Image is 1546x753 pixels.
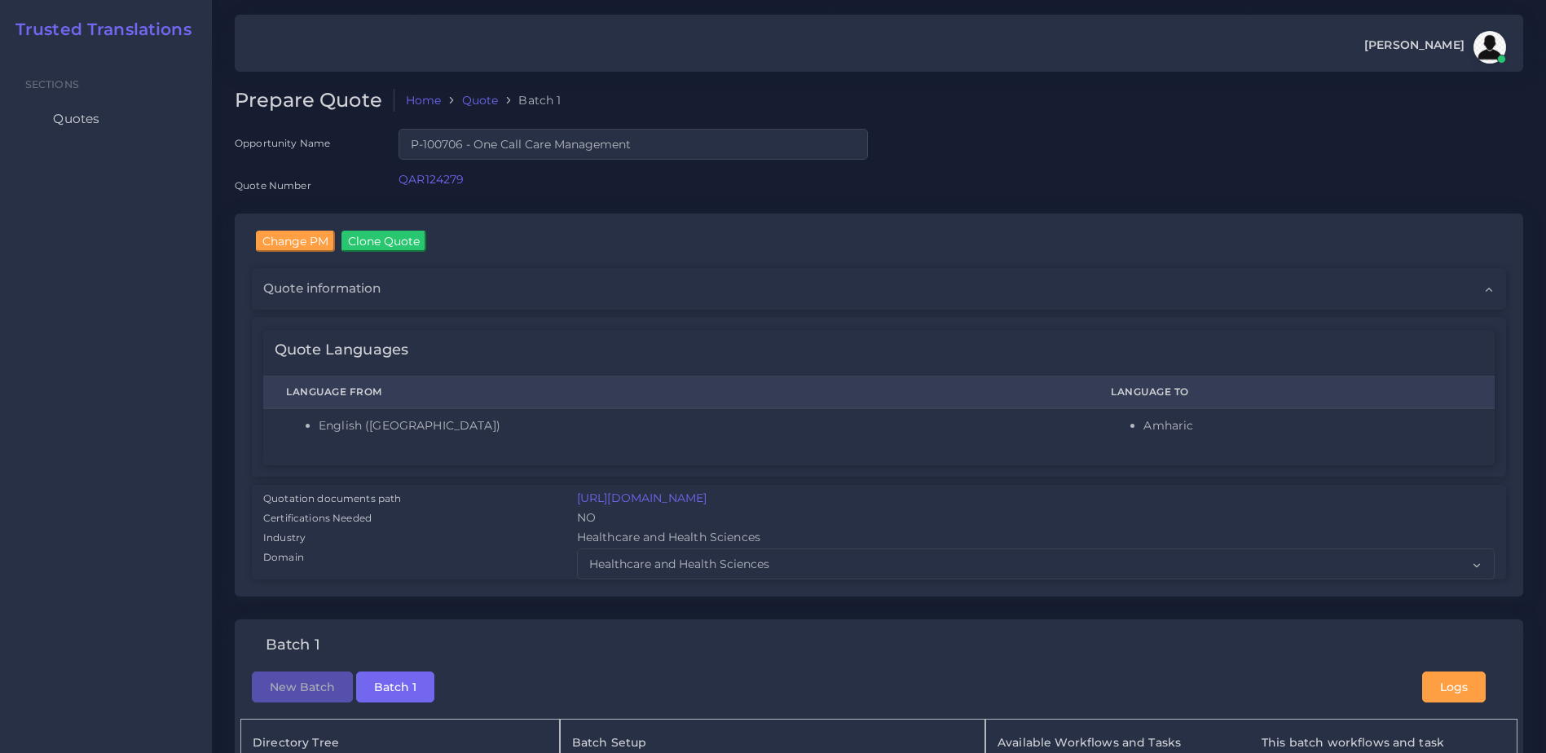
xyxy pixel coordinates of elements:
[998,736,1236,750] h5: Available Workflows and Tasks
[263,280,381,297] span: Quote information
[256,231,335,252] input: Change PM
[1473,31,1506,64] img: avatar
[263,511,372,526] label: Certifications Needed
[253,736,548,750] h5: Directory Tree
[566,529,1506,548] div: Healthcare and Health Sciences
[263,491,401,506] label: Quotation documents path
[252,678,353,693] a: New Batch
[53,110,99,128] span: Quotes
[341,231,426,252] input: Clone Quote
[252,268,1506,309] div: Quote information
[12,102,200,136] a: Quotes
[319,417,1065,434] li: English ([GEOGRAPHIC_DATA])
[356,678,434,693] a: Batch 1
[263,531,306,545] label: Industry
[235,89,394,112] h2: Prepare Quote
[406,92,442,108] a: Home
[572,736,973,750] h5: Batch Setup
[1364,39,1465,51] span: [PERSON_NAME]
[235,136,330,150] label: Opportunity Name
[566,509,1506,529] div: NO
[266,636,320,654] h4: Batch 1
[235,178,311,192] label: Quote Number
[399,172,464,187] a: QAR124279
[263,550,304,565] label: Domain
[1088,376,1495,408] th: Language To
[498,92,561,108] li: Batch 1
[1262,736,1500,750] h5: This batch workflows and task
[462,92,499,108] a: Quote
[1143,417,1472,434] li: Amharic
[577,491,707,505] a: [URL][DOMAIN_NAME]
[1440,680,1468,694] span: Logs
[1356,31,1512,64] a: [PERSON_NAME]avatar
[263,376,1088,408] th: Language From
[25,78,79,90] span: Sections
[252,672,353,702] button: New Batch
[356,672,434,702] button: Batch 1
[275,341,408,359] h4: Quote Languages
[1422,672,1486,702] button: Logs
[4,20,192,39] a: Trusted Translations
